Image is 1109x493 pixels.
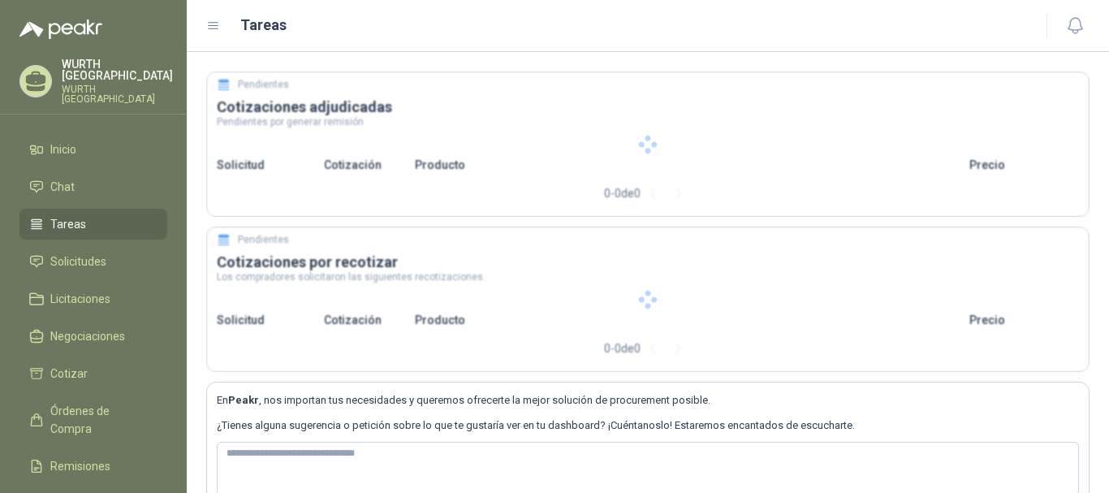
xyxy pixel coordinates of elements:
span: Inicio [50,141,76,158]
p: WURTH [GEOGRAPHIC_DATA] [62,84,173,104]
span: Órdenes de Compra [50,402,152,438]
a: Órdenes de Compra [19,396,167,444]
span: Solicitudes [50,253,106,270]
p: WURTH [GEOGRAPHIC_DATA] [62,58,173,81]
a: Negociaciones [19,321,167,352]
span: Cotizar [50,365,88,383]
a: Solicitudes [19,246,167,277]
span: Chat [50,178,75,196]
span: Licitaciones [50,290,110,308]
b: Peakr [228,394,259,406]
span: Negociaciones [50,327,125,345]
a: Cotizar [19,358,167,389]
a: Licitaciones [19,283,167,314]
img: Logo peakr [19,19,102,39]
a: Tareas [19,209,167,240]
h1: Tareas [240,14,287,37]
span: Remisiones [50,457,110,475]
a: Remisiones [19,451,167,482]
span: Tareas [50,215,86,233]
a: Chat [19,171,167,202]
p: En , nos importan tus necesidades y queremos ofrecerte la mejor solución de procurement posible. [217,392,1079,409]
p: ¿Tienes alguna sugerencia o petición sobre lo que te gustaría ver en tu dashboard? ¡Cuéntanoslo! ... [217,417,1079,434]
a: Inicio [19,134,167,165]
